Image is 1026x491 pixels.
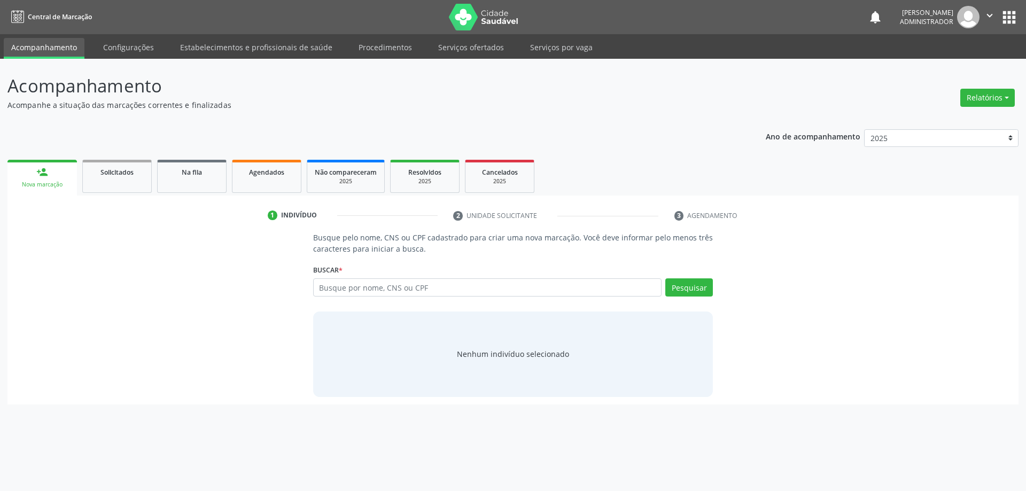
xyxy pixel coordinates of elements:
[281,211,317,220] div: Indivíduo
[28,12,92,21] span: Central de Marcação
[100,168,134,177] span: Solicitados
[7,73,715,99] p: Acompanhamento
[173,38,340,57] a: Estabelecimentos e profissionais de saúde
[900,8,953,17] div: [PERSON_NAME]
[96,38,161,57] a: Configurações
[4,38,84,59] a: Acompanhamento
[15,181,69,189] div: Nova marcação
[7,8,92,26] a: Central de Marcação
[7,99,715,111] p: Acompanhe a situação das marcações correntes e finalizadas
[984,10,996,21] i: 
[313,262,343,278] label: Buscar
[313,232,713,254] p: Busque pelo nome, CNS ou CPF cadastrado para criar uma nova marcação. Você deve informar pelo men...
[523,38,600,57] a: Serviços por vaga
[315,168,377,177] span: Não compareceram
[315,177,377,185] div: 2025
[36,166,48,178] div: person_add
[408,168,441,177] span: Resolvidos
[473,177,526,185] div: 2025
[268,211,277,220] div: 1
[457,348,569,360] div: Nenhum indivíduo selecionado
[900,17,953,26] span: Administrador
[980,6,1000,28] button: 
[398,177,452,185] div: 2025
[313,278,662,297] input: Busque por nome, CNS ou CPF
[960,89,1015,107] button: Relatórios
[957,6,980,28] img: img
[182,168,202,177] span: Na fila
[1000,8,1019,27] button: apps
[351,38,419,57] a: Procedimentos
[665,278,713,297] button: Pesquisar
[766,129,860,143] p: Ano de acompanhamento
[482,168,518,177] span: Cancelados
[249,168,284,177] span: Agendados
[868,10,883,25] button: notifications
[431,38,511,57] a: Serviços ofertados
